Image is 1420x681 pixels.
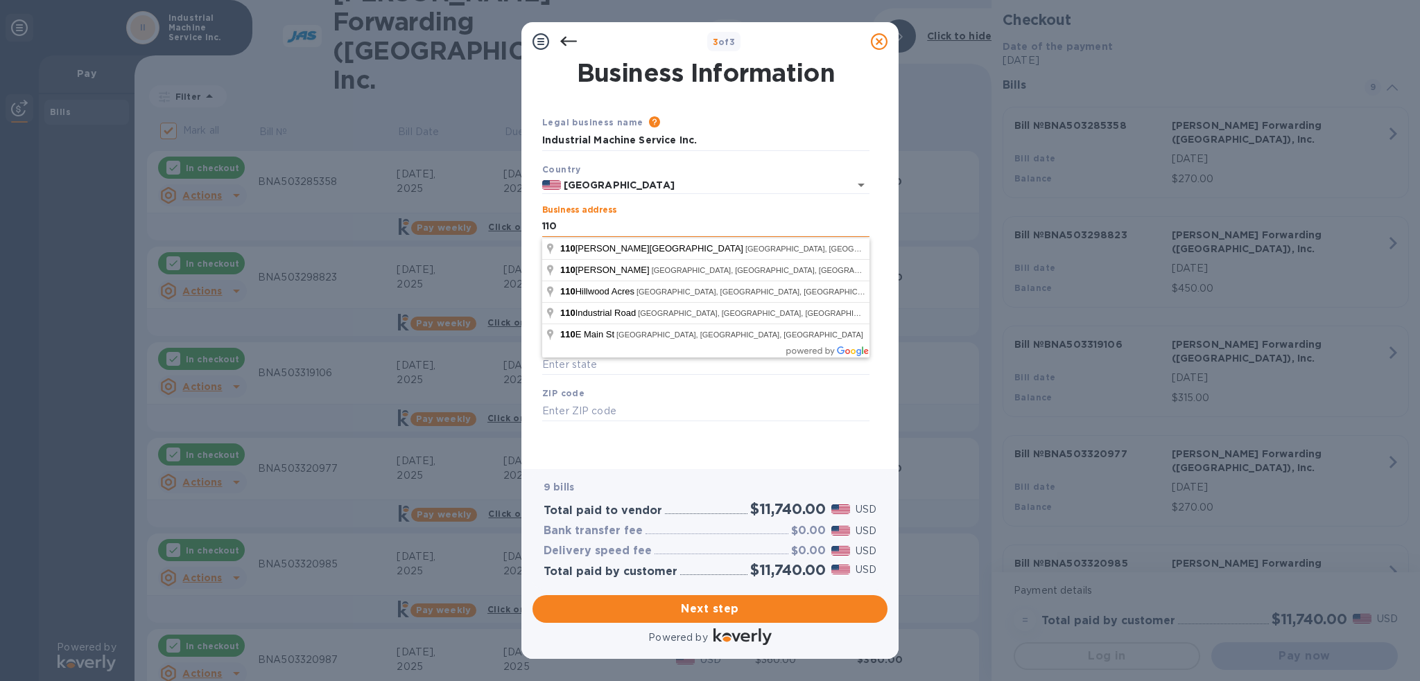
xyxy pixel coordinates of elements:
span: [GEOGRAPHIC_DATA], [GEOGRAPHIC_DATA], [GEOGRAPHIC_DATA] [638,309,885,317]
span: Hillwood Acres [560,286,637,297]
img: USD [831,546,850,556]
span: [GEOGRAPHIC_DATA], [GEOGRAPHIC_DATA], [GEOGRAPHIC_DATA] [616,330,863,339]
h3: $0.00 [791,545,826,558]
h2: $11,740.00 [750,561,826,578]
span: Industrial Road [560,308,638,318]
button: Open [851,175,871,195]
img: USD [831,565,850,574]
b: Country [542,164,581,175]
span: 110 [560,329,575,339]
span: [PERSON_NAME] [560,265,652,275]
img: USD [831,526,850,536]
h3: $0.00 [791,524,826,538]
p: USD [856,563,876,577]
img: Logo [713,628,772,645]
span: 110 [560,243,575,254]
h1: Business Information [539,58,872,87]
span: [GEOGRAPHIC_DATA], [GEOGRAPHIC_DATA], [GEOGRAPHIC_DATA] [745,245,992,253]
span: 3 [713,37,718,47]
b: Legal business name [542,117,643,127]
span: [GEOGRAPHIC_DATA], [GEOGRAPHIC_DATA], [GEOGRAPHIC_DATA] [637,288,883,296]
span: [GEOGRAPHIC_DATA], [GEOGRAPHIC_DATA], [GEOGRAPHIC_DATA] [652,266,899,274]
span: 110 [560,286,575,297]
b: ZIP code [542,388,585,398]
img: USD [831,504,850,514]
h3: Delivery speed fee [544,545,652,558]
p: USD [856,524,876,538]
b: of 3 [713,37,736,47]
input: Enter address [542,216,869,237]
img: US [542,180,561,190]
input: Enter state [542,355,869,375]
h2: $11,740.00 [750,500,826,518]
h3: Bank transfer fee [544,524,643,538]
p: USD [856,502,876,517]
span: 110 [560,308,575,318]
span: E Main St [560,329,616,339]
button: Next step [532,595,887,623]
h3: Total paid by customer [544,565,677,578]
span: [PERSON_NAME][GEOGRAPHIC_DATA] [560,243,745,254]
span: Next step [544,601,876,617]
span: 110 [560,265,575,275]
p: USD [856,544,876,558]
input: Enter ZIP code [542,400,869,421]
input: Select country [561,177,831,194]
h3: Total paid to vendor [544,504,662,518]
p: Powered by [648,630,707,645]
input: Enter legal business name [542,130,869,151]
b: 9 bills [544,481,574,493]
label: Business address [542,206,616,215]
